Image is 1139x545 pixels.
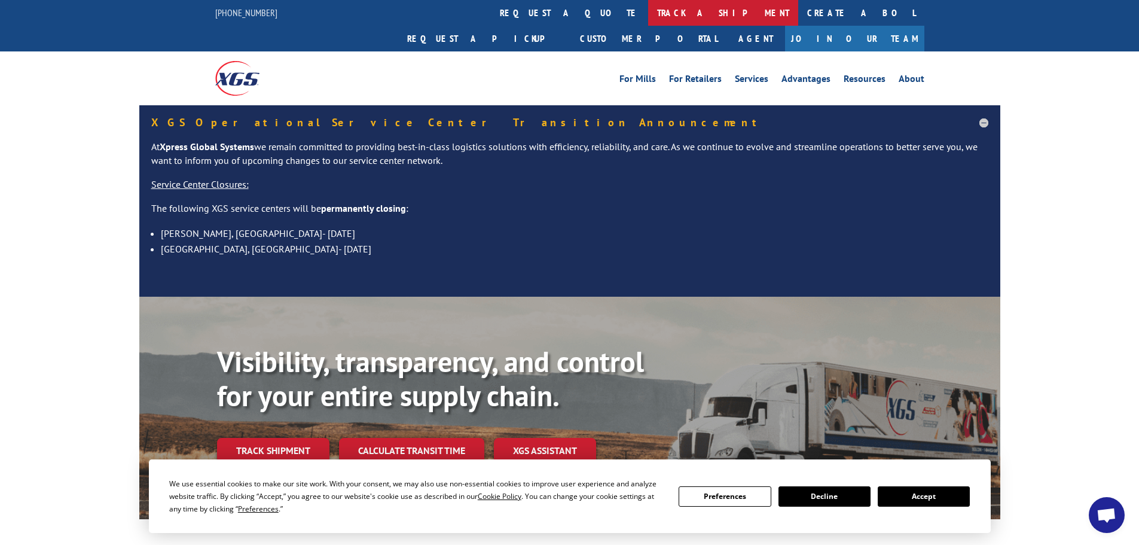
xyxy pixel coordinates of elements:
[781,74,830,87] a: Advantages
[339,438,484,464] a: Calculate transit time
[161,226,988,241] li: [PERSON_NAME], [GEOGRAPHIC_DATA]- [DATE]
[151,140,988,178] p: At we remain committed to providing best-in-class logistics solutions with efficiency, reliabilit...
[398,26,571,51] a: Request a pickup
[217,438,329,463] a: Track shipment
[844,74,885,87] a: Resources
[735,74,768,87] a: Services
[1089,497,1125,533] a: Open chat
[321,202,406,214] strong: permanently closing
[215,7,277,19] a: [PHONE_NUMBER]
[571,26,726,51] a: Customer Portal
[899,74,924,87] a: About
[726,26,785,51] a: Agent
[619,74,656,87] a: For Mills
[494,438,596,464] a: XGS ASSISTANT
[878,486,970,507] button: Accept
[785,26,924,51] a: Join Our Team
[169,477,664,515] div: We use essential cookies to make our site work. With your consent, we may also use non-essential ...
[149,459,991,533] div: Cookie Consent Prompt
[151,178,249,190] u: Service Center Closures:
[217,343,644,415] b: Visibility, transparency, and control for your entire supply chain.
[151,117,988,128] h5: XGS Operational Service Center Transition Announcement
[679,486,771,507] button: Preferences
[778,486,871,507] button: Decline
[669,74,722,87] a: For Retailers
[478,491,521,501] span: Cookie Policy
[151,202,988,226] p: The following XGS service centers will be :
[160,141,254,153] strong: Xpress Global Systems
[161,241,988,257] li: [GEOGRAPHIC_DATA], [GEOGRAPHIC_DATA]- [DATE]
[238,504,279,514] span: Preferences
